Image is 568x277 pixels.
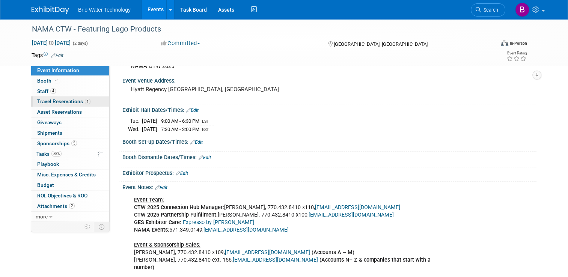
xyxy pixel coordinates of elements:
[142,125,157,133] td: [DATE]
[186,108,199,113] a: Edit
[515,3,529,17] img: Brandye Gahagan
[315,204,400,211] a: [EMAIL_ADDRESS][DOMAIN_NAME]
[31,65,109,75] a: Event Information
[129,193,456,275] div: [PERSON_NAME], 770.432.8410 x110, [PERSON_NAME], 770.432.8410 x100, ​571.349.0149, [PERSON_NAME],...
[29,23,485,36] div: NAMA CTW - Featuring Lago Products
[37,172,96,178] span: Misc. Expenses & Credits
[122,136,536,146] div: Booth Set-up Dates/Times:
[312,249,354,256] b: (Accounts A – M)
[32,51,63,59] td: Tags
[37,161,59,167] span: Playbook
[122,182,536,191] div: Event Notes:
[85,99,90,104] span: 1
[36,151,62,157] span: Tasks
[122,152,536,161] div: Booth Dismantle Dates/Times:
[309,212,394,218] a: [EMAIL_ADDRESS][DOMAIN_NAME]
[50,88,56,94] span: 4
[78,7,131,13] span: Brio Water Technology
[233,257,318,263] a: [EMAIL_ADDRESS][DOMAIN_NAME]
[501,40,508,46] img: Format-Inperson.png
[81,222,94,232] td: Personalize Event Tab Strip
[134,227,169,233] b: NAMA Events:
[31,86,109,96] a: Staff4
[37,88,56,94] span: Staff
[72,41,88,46] span: (2 days)
[37,182,54,188] span: Budget
[122,75,536,84] div: Event Venue Address:
[481,7,498,13] span: Search
[37,119,62,125] span: Giveaways
[176,171,188,176] a: Edit
[55,78,59,83] i: Booth reservation complete
[134,204,224,211] b: CTW 2025 Connection Hub Manager:
[37,193,87,199] span: ROI, Objectives & ROO
[37,203,75,209] span: Attachments
[183,219,254,226] a: Expresso by [PERSON_NAME]
[31,212,109,222] a: more
[31,117,109,128] a: Giveaways
[158,39,203,47] button: Committed
[509,41,527,46] div: In-Person
[128,60,531,72] div: NAMA CTW 2025
[190,140,203,145] a: Edit
[128,125,142,133] td: Wed.
[31,159,109,169] a: Playbook
[31,76,109,86] a: Booth
[203,227,289,233] a: [EMAIL_ADDRESS][DOMAIN_NAME]
[202,127,209,132] span: EST
[454,39,527,50] div: Event Format
[36,214,48,220] span: more
[155,185,167,190] a: Edit
[161,126,199,132] span: 7:30 AM - 3:00 PM
[202,119,209,124] span: EST
[31,191,109,201] a: ROI, Objectives & ROO
[506,51,527,55] div: Event Rating
[131,86,287,93] pre: Hyatt Regency [GEOGRAPHIC_DATA], [GEOGRAPHIC_DATA]
[122,104,536,114] div: Exhibit Hall Dates/Times:
[32,39,71,46] span: [DATE] [DATE]
[31,201,109,211] a: Attachments2
[37,67,79,73] span: Event Information
[134,197,164,203] u: Event Team:
[37,78,60,84] span: Booth
[37,130,62,136] span: Shipments
[31,138,109,149] a: Sponsorships5
[199,155,211,160] a: Edit
[334,41,428,47] span: [GEOGRAPHIC_DATA], [GEOGRAPHIC_DATA]
[31,96,109,107] a: Travel Reservations1
[37,109,82,115] span: Asset Reservations
[31,170,109,180] a: Misc. Expenses & Credits
[471,3,505,17] a: Search
[31,149,109,159] a: Tasks55%
[48,40,55,46] span: to
[142,117,157,125] td: [DATE]
[134,242,200,248] u: Event & Sponsorship Sales:
[225,249,310,256] a: [EMAIL_ADDRESS][DOMAIN_NAME]
[134,212,218,218] b: CTW 2025 Partnership Fulfillment:
[161,118,199,124] span: 9:00 AM - 6:30 PM
[37,98,90,104] span: Travel Reservations
[122,167,536,177] div: Exhibitor Prospectus:
[31,128,109,138] a: Shipments
[37,140,77,146] span: Sponsorships
[31,180,109,190] a: Budget
[32,6,69,14] img: ExhibitDay
[51,151,62,157] span: 55%
[31,107,109,117] a: Asset Reservations
[134,219,181,226] b: GES Exhibitor Care:
[128,117,142,125] td: Tue.
[51,53,63,58] a: Edit
[69,203,75,209] span: 2
[71,140,77,146] span: 5
[94,222,110,232] td: Toggle Event Tabs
